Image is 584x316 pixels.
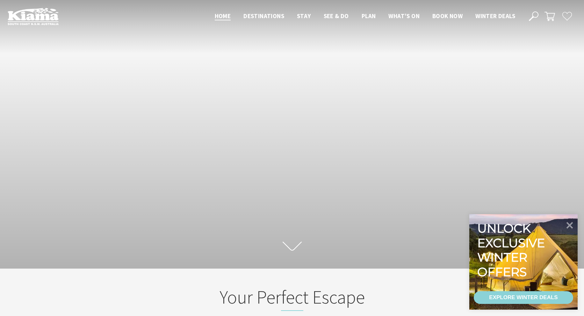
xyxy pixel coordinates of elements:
span: Winter Deals [475,12,515,20]
div: Unlock exclusive winter offers [477,221,548,279]
a: EXPLORE WINTER DEALS [474,291,573,304]
span: Home [215,12,231,20]
span: Stay [297,12,311,20]
h2: Your Perfect Escape [167,286,417,311]
span: Book now [432,12,463,20]
span: Plan [362,12,376,20]
div: EXPLORE WINTER DEALS [489,291,558,304]
span: What’s On [388,12,420,20]
nav: Main Menu [208,11,522,22]
img: Kiama Logo [8,8,59,25]
span: Destinations [243,12,284,20]
span: See & Do [324,12,349,20]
